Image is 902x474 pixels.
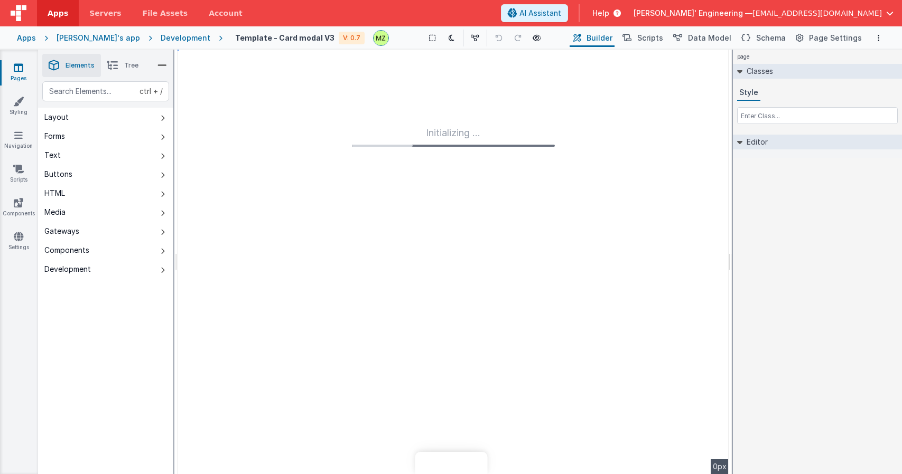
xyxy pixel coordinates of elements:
span: Elements [66,61,95,70]
button: Gateways [38,222,173,241]
span: + / [140,81,163,101]
button: Forms [38,127,173,146]
button: [PERSON_NAME]' Engineering — [EMAIL_ADDRESS][DOMAIN_NAME] [634,8,894,18]
div: Text [44,150,61,160]
span: [EMAIL_ADDRESS][DOMAIN_NAME] [752,8,882,18]
span: [PERSON_NAME]' Engineering — [634,8,752,18]
h2: Editor [742,135,768,149]
button: Builder [570,29,615,47]
input: Search Elements... [42,81,169,101]
button: Text [38,146,173,165]
div: Development [44,264,91,274]
span: Schema [756,33,786,43]
span: File Assets [143,8,188,18]
button: Media [38,203,173,222]
span: Page Settings [809,33,862,43]
span: Data Model [688,33,731,43]
button: Development [38,260,173,279]
button: AI Assistant [501,4,568,22]
button: Page Settings [792,29,864,47]
div: [PERSON_NAME]'s app [57,33,140,43]
div: Media [44,207,66,217]
button: Data Model [669,29,733,47]
div: V: 0.7 [339,32,365,44]
div: --> [178,50,729,474]
span: Help [592,8,609,18]
div: Forms [44,131,65,141]
span: Apps [48,8,68,18]
div: Gateways [44,226,79,236]
div: 0px [711,459,729,474]
iframe: Marker.io feedback button [415,452,487,474]
div: HTML [44,188,65,198]
img: 095be3719ea6209dc2162ba73c069c80 [374,31,388,45]
span: AI Assistant [519,8,561,18]
h4: page [733,50,754,64]
span: Servers [89,8,121,18]
h4: Template - Card modal V3 [235,34,334,42]
span: Builder [587,33,612,43]
button: Options [872,32,885,44]
div: Development [161,33,210,43]
div: Buttons [44,169,72,179]
button: Buttons [38,165,173,184]
div: Initializing ... [352,126,555,147]
button: Components [38,241,173,260]
span: Scripts [637,33,663,43]
span: Tree [124,61,138,70]
input: Enter Class... [737,107,898,124]
button: Schema [738,29,788,47]
div: Apps [17,33,36,43]
button: HTML [38,184,173,203]
button: Layout [38,108,173,127]
h2: Classes [742,64,773,79]
div: Components [44,245,89,255]
button: Scripts [619,29,665,47]
div: Layout [44,112,69,122]
div: ctrl [140,86,151,97]
button: Style [737,85,760,101]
